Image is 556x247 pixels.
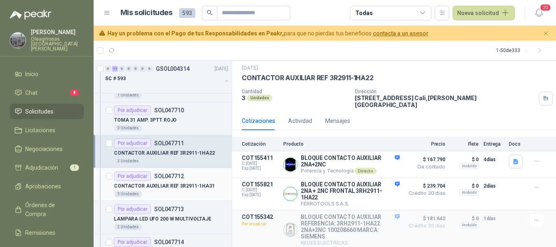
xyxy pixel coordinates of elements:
div: 3 Unidades [114,125,142,131]
a: Remisiones [10,225,84,240]
span: Inicio [25,70,38,79]
div: 3 Unidades [114,191,142,197]
p: $ 0 [450,181,479,191]
p: [STREET_ADDRESS] Cali , [PERSON_NAME][GEOGRAPHIC_DATA] [355,94,536,108]
span: Aprobaciones [25,182,61,191]
a: Negociaciones [10,141,84,157]
p: $ 0 [450,155,479,164]
div: Actividad [288,116,312,125]
span: 8 [70,90,79,96]
p: 4 días [484,155,504,164]
p: Dirección [355,89,536,94]
p: Potencia y Tecnología [301,168,400,174]
p: Producto [283,141,400,147]
span: C: [DATE] [242,161,278,166]
p: COT155821 [242,181,278,188]
p: SOL047710 [154,107,184,113]
div: Por adjudicar [114,237,151,247]
p: CONTACTOR AUXILIAR REF 3R2911-1HA31 [114,182,215,190]
p: Oleaginosas [GEOGRAPHIC_DATA][PERSON_NAME] [31,37,84,51]
h1: Mis solicitudes [120,7,173,19]
div: 0 [133,66,139,72]
span: Exp: [DATE] [242,192,278,197]
div: Incluido [460,222,479,228]
span: $ 181.642 [405,214,445,223]
div: Incluido [460,189,479,196]
div: Unidades [247,95,272,101]
p: SOL047713 [154,206,184,212]
a: Chat8 [10,85,84,101]
span: Solicitudes [25,107,53,116]
div: 2 Unidades [114,224,142,230]
a: Órdenes de Compra [10,197,84,222]
img: Company Logo [284,223,297,236]
p: Flete [450,141,479,147]
p: [PERSON_NAME] [31,29,84,35]
span: search [207,10,212,15]
p: [DATE] [242,64,258,72]
button: Nueva solicitud [453,6,515,20]
span: para que no pierdas tus beneficios [107,29,429,38]
span: 1 [70,164,79,171]
a: Inicio [10,66,84,82]
p: $ 0 [450,214,479,223]
div: 0 [140,66,146,72]
p: REDES ELECTRICAS [301,240,400,246]
span: Crédito 30 días [405,223,445,228]
p: Precio [405,141,445,147]
div: Por adjudicar [114,138,151,148]
span: Licitaciones [25,126,55,135]
span: Órdenes de Compra [25,201,76,219]
span: Crédito 30 días [405,191,445,196]
div: 0 [119,66,125,72]
b: Hay un problema con el Pago de tus Responsabilidades en Peakr, [107,30,284,37]
p: FERROTOOLS S.A.S. [301,201,400,207]
span: $ 167.790 [405,155,445,164]
a: Solicitudes [10,104,84,119]
p: GSOL004314 [156,66,190,72]
div: 11 [112,66,118,72]
p: Cantidad [242,89,348,94]
span: Exp: [DATE] [242,166,278,171]
span: Remisiones [25,228,55,237]
div: Mensajes [325,116,350,125]
p: BLOQUE CONTACTO AUXILIAR REFERENCIA: 3RH2911-1HA22 2NA+2NC 100208660 MARCA: SIEMENS [301,214,400,240]
p: Cotización [242,141,278,147]
a: Por adjudicarSOL047713LAMPARA LED UFO 200 W MULTIVOLTAJE2 Unidades [94,201,232,234]
span: De contado [405,164,445,169]
p: CONTACTOR AUXILIAR REF 3R2911-1HA22 [114,149,215,157]
p: Docs [509,141,525,147]
p: COT155342 [242,214,278,220]
a: Aprobaciones [10,179,84,194]
p: SOL047712 [154,173,184,179]
div: Directo [355,168,376,174]
p: SOL047711 [154,140,184,146]
div: 1 Unidades [114,92,142,98]
span: 593 [179,8,195,18]
span: Chat [25,88,37,97]
img: Company Logo [284,158,297,171]
div: Por adjudicar [114,171,151,181]
p: BLOQUE CONTACTO AUXILIAR 2NA + 2NC FRONTAL 3RH2911-1HA22 [301,181,400,201]
div: 3 Unidades [114,158,142,164]
div: Cotizaciones [242,116,275,125]
a: Por adjudicarSOL047710TOMA 31 AMP. 3PTT ROJO3 Unidades [94,102,232,135]
a: Por adjudicarSOL047711CONTACTOR AUXILIAR REF 3R2911-1HA223 Unidades [94,135,232,168]
div: 0 [126,66,132,72]
div: Por adjudicar [114,105,151,115]
a: Adjudicación1 [10,160,84,175]
div: 0 [105,66,111,72]
p: CONTACTOR AUXILIAR REF 3R2911-1HA22 [242,74,374,82]
span: Adjudicación [25,163,58,172]
img: Company Logo [10,33,26,48]
span: $ 239.704 [405,181,445,191]
img: Company Logo [284,187,297,201]
a: contacta a un asesor [373,30,429,37]
p: [DATE] [215,65,228,73]
span: Negociaciones [25,144,63,153]
div: 1 - 50 de 333 [496,44,546,57]
p: COT155411 [242,155,278,161]
div: Incluido [460,163,479,169]
a: Por adjudicarSOL047712CONTACTOR AUXILIAR REF 3R2911-1HA313 Unidades [94,168,232,201]
div: Todas [355,9,372,17]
